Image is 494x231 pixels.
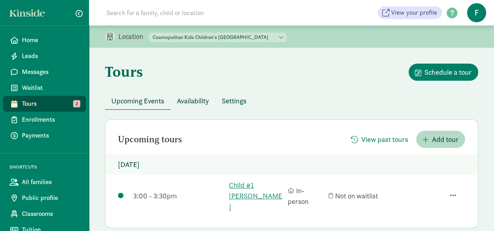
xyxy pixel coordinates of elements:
p: Location [118,32,149,41]
span: Upcoming Events [111,95,164,106]
a: Child #1 [PERSON_NAME] [229,180,284,212]
button: Add tour [416,131,465,148]
span: View your profile [391,8,437,17]
a: Payments [3,128,86,144]
button: View past tours [345,131,415,148]
div: Not on waitlist [329,190,384,201]
a: Leads [3,48,86,64]
span: Enrollments [22,115,79,124]
span: Leads [22,51,79,61]
button: Upcoming Events [105,92,170,109]
span: Availability [177,95,209,106]
span: View past tours [361,134,408,145]
a: All families [3,174,86,190]
a: Classrooms [3,206,86,222]
span: Settings [222,95,246,106]
input: Search for a family, child or location [102,5,325,21]
span: Schedule a tour [424,67,472,78]
p: [DATE] [105,154,478,175]
span: Home [22,35,79,45]
div: 3:00 - 3:30pm [133,190,225,201]
span: Classrooms [22,209,79,219]
div: In-person [288,185,324,207]
span: Public profile [22,193,79,203]
iframe: Chat Widget [454,193,494,231]
button: Availability [170,92,215,109]
a: Public profile [3,190,86,206]
h1: Tours [105,64,143,80]
a: Waitlist [3,80,86,96]
span: 2 [73,100,80,107]
a: Home [3,32,86,48]
span: f [467,3,486,22]
button: Settings [215,92,253,109]
h2: Upcoming tours [118,135,182,144]
a: Messages [3,64,86,80]
span: Tours [22,99,79,109]
span: Add tour [432,134,459,145]
span: All families [22,177,79,187]
a: View your profile [378,6,442,19]
a: Enrollments [3,112,86,128]
a: View past tours [345,135,415,144]
span: Waitlist [22,83,79,93]
span: Payments [22,131,79,140]
button: Schedule a tour [409,64,478,81]
span: Messages [22,67,79,77]
a: Tours 2 [3,96,86,112]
